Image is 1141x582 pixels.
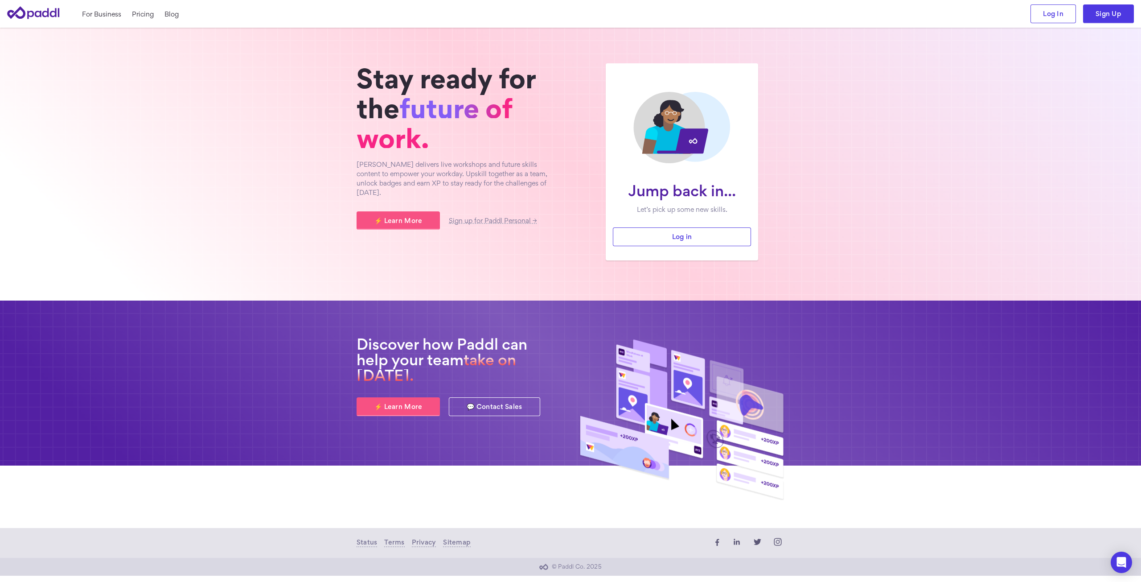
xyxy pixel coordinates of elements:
a: For Business [82,9,121,19]
span: © Paddl Co. 2025 [552,563,602,570]
a: Log in [613,227,751,246]
h1: Stay ready for the [357,63,562,153]
a: Privacy [412,538,436,547]
a: Sitemap [443,538,471,547]
a: ⚡ Learn More [357,211,440,230]
a: twitter [751,535,764,551]
a: Sign Up [1083,4,1134,23]
a: 💬 Contact Sales [449,397,540,416]
a: Log In [1030,4,1076,23]
a: linkedin [730,535,743,551]
div: Open Intercom Messenger [1111,552,1132,573]
h1: Jump back in... [620,183,744,198]
a: instagram [771,535,784,551]
a: Status [357,538,377,547]
a: Terms [384,538,404,547]
a: ⚡ Learn More [357,397,440,416]
a: Blog [164,9,179,19]
p: [PERSON_NAME] delivers live workshops and future skills content to empower your workday. Upskill ... [357,160,562,197]
p: Let’s pick up some new skills. [620,205,744,214]
h2: Discover how Paddl can help your team [357,336,562,384]
span: future of work. [357,98,513,148]
a: Sign up for Paddl Personal → [449,218,537,224]
a: facebook [710,535,723,551]
a: Pricing [132,9,154,19]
